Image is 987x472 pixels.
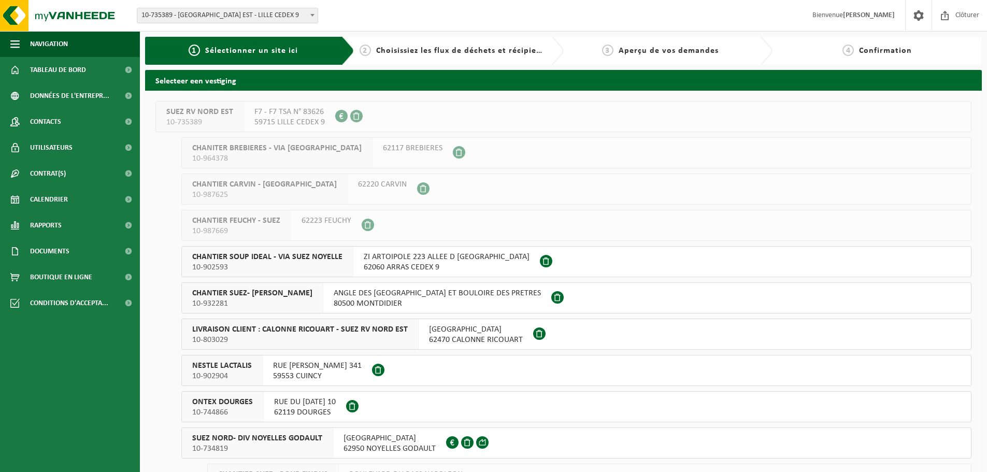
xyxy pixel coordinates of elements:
[181,355,971,386] button: NESTLE LACTALIS 10-902904 RUE [PERSON_NAME] 34159553 CUINCY
[302,216,351,226] span: 62223 FEUCHY
[376,47,549,55] span: Choisissiez les flux de déchets et récipients
[192,324,408,335] span: LIVRAISON CLIENT : CALONNE RICOUART - SUEZ RV NORD EST
[358,179,407,190] span: 62220 CARVIN
[181,246,971,277] button: CHANTIER SOUP IDEAL - VIA SUEZ NOYELLE 10-902593 ZI ARTOIPOLE 223 ALLEE D [GEOGRAPHIC_DATA]62060 ...
[364,252,530,262] span: ZI ARTOIPOLE 223 ALLEE D [GEOGRAPHIC_DATA]
[181,391,971,422] button: ONTEX DOURGES 10-744866 RUE DU [DATE] 1062119 DOURGES
[429,324,523,335] span: [GEOGRAPHIC_DATA]
[254,107,325,117] span: F7 - F7 TSA N° 83626
[334,298,541,309] span: 80500 MONTDIDIER
[859,47,912,55] span: Confirmation
[429,335,523,345] span: 62470 CALONNE RICOUART
[334,288,541,298] span: ANGLE DES [GEOGRAPHIC_DATA] ET BOULOIRE DES PRETRES
[192,371,252,381] span: 10-902904
[364,262,530,273] span: 62060 ARRAS CEDEX 9
[602,45,613,56] span: 3
[192,143,362,153] span: CHANITER BREBIERES - VIA [GEOGRAPHIC_DATA]
[30,135,73,161] span: Utilisateurs
[166,107,233,117] span: SUEZ RV NORD EST
[254,117,325,127] span: 59715 LILLE CEDEX 9
[189,45,200,56] span: 1
[30,238,69,264] span: Documents
[192,288,312,298] span: CHANTIER SUEZ- [PERSON_NAME]
[842,45,854,56] span: 4
[30,212,62,238] span: Rapports
[344,433,436,444] span: [GEOGRAPHIC_DATA]
[192,361,252,371] span: NESTLE LACTALIS
[30,31,68,57] span: Navigation
[181,319,971,350] button: LIVRAISON CLIENT : CALONNE RICOUART - SUEZ RV NORD EST 10-803029 [GEOGRAPHIC_DATA]62470 CALONNE R...
[192,226,280,236] span: 10-987669
[181,282,971,313] button: CHANTIER SUEZ- [PERSON_NAME] 10-932281 ANGLE DES [GEOGRAPHIC_DATA] ET BOULOIRE DES PRETRES80500 M...
[30,290,108,316] span: Conditions d'accepta...
[619,47,719,55] span: Aperçu de vos demandes
[274,407,336,418] span: 62119 DOURGES
[273,361,362,371] span: RUE [PERSON_NAME] 341
[273,371,362,381] span: 59553 CUINCY
[30,83,109,109] span: Données de l'entrepr...
[192,179,337,190] span: CHANTIER CARVIN - [GEOGRAPHIC_DATA]
[344,444,436,454] span: 62950 NOYELLES GODAULT
[30,187,68,212] span: Calendrier
[192,216,280,226] span: CHANTIER FEUCHY - SUEZ
[192,262,342,273] span: 10-902593
[360,45,371,56] span: 2
[181,427,971,459] button: SUEZ NORD- DIV NOYELLES GODAULT 10-734819 [GEOGRAPHIC_DATA]62950 NOYELLES GODAULT
[843,11,895,19] strong: [PERSON_NAME]
[30,264,92,290] span: Boutique en ligne
[192,252,342,262] span: CHANTIER SOUP IDEAL - VIA SUEZ NOYELLE
[137,8,318,23] span: 10-735389 - SUEZ RV NORD EST - LILLE CEDEX 9
[192,190,337,200] span: 10-987625
[274,397,336,407] span: RUE DU [DATE] 10
[30,57,86,83] span: Tableau de bord
[30,109,61,135] span: Contacts
[192,335,408,345] span: 10-803029
[192,298,312,309] span: 10-932281
[192,433,322,444] span: SUEZ NORD- DIV NOYELLES GODAULT
[166,117,233,127] span: 10-735389
[30,161,66,187] span: Contrat(s)
[192,397,253,407] span: ONTEX DOURGES
[145,70,982,90] h2: Selecteer een vestiging
[192,407,253,418] span: 10-744866
[383,143,442,153] span: 62117 BREBIERES
[192,153,362,164] span: 10-964378
[205,47,298,55] span: Sélectionner un site ici
[192,444,322,454] span: 10-734819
